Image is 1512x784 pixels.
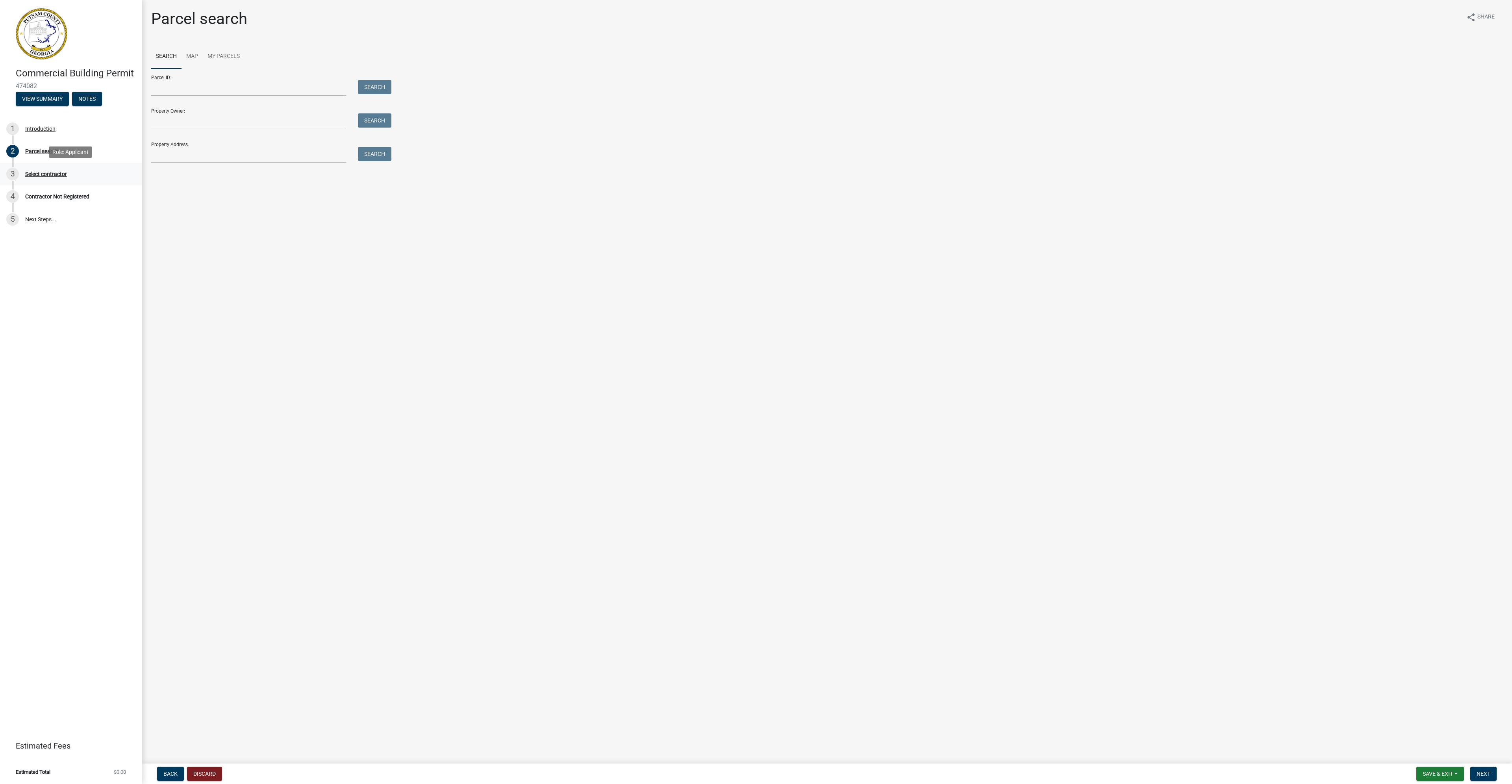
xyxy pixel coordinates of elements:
a: Search [151,44,182,69]
span: Estimated Total [16,769,50,775]
span: Share [1477,13,1495,22]
span: Back [163,771,178,777]
div: Introduction [25,126,56,132]
img: Putnam County, Georgia [16,8,67,59]
a: My Parcels [203,44,245,69]
wm-modal-confirm: Notes [72,96,102,102]
button: Next [1470,767,1497,781]
div: Select contractor [25,171,67,177]
div: Contractor Not Registered [25,194,89,199]
div: 4 [6,190,19,203]
i: share [1466,13,1476,22]
div: Parcel search [25,148,58,154]
button: Notes [72,92,102,106]
span: Save & Exit [1423,771,1453,777]
div: Role: Applicant [49,146,92,158]
div: 3 [6,168,19,180]
button: View Summary [16,92,69,106]
a: Map [182,44,203,69]
button: shareShare [1460,9,1501,25]
wm-modal-confirm: Summary [16,96,69,102]
h1: Parcel search [151,9,247,28]
div: 2 [6,145,19,158]
span: $0.00 [114,769,126,775]
a: Estimated Fees [6,738,129,754]
button: Back [157,767,184,781]
div: 1 [6,122,19,135]
button: Search [358,80,391,94]
button: Save & Exit [1416,767,1464,781]
button: Search [358,113,391,128]
h4: Commercial Building Permit [16,68,135,79]
span: 474082 [16,82,126,90]
button: Search [358,147,391,161]
button: Discard [187,767,222,781]
span: Next [1477,771,1490,777]
div: 5 [6,213,19,226]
